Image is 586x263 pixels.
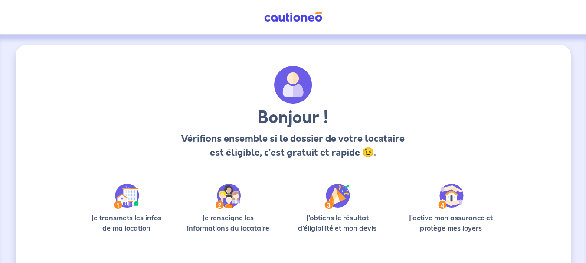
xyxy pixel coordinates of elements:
[274,66,312,104] img: archivate
[216,184,241,209] img: /static/c0a346edaed446bb123850d2d04ad552/Step-2.svg
[400,212,501,233] p: J’active mon assurance et protège mes loyers
[179,132,407,159] p: Vérifions ensemble si le dossier de votre locataire est éligible, c’est gratuit et rapide 😉.
[85,212,168,233] p: Je transmets les infos de ma location
[179,107,407,128] h3: Bonjour !
[114,184,139,209] img: /static/90a569abe86eec82015bcaae536bd8e6/Step-1.svg
[324,184,350,209] img: /static/f3e743aab9439237c3e2196e4328bba9/Step-3.svg
[438,184,464,209] img: /static/bfff1cf634d835d9112899e6a3df1a5d/Step-4.svg
[288,212,386,233] p: J’obtiens le résultat d’éligibilité et mon devis
[182,212,275,233] p: Je renseigne les informations du locataire
[261,12,326,23] img: Cautioneo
